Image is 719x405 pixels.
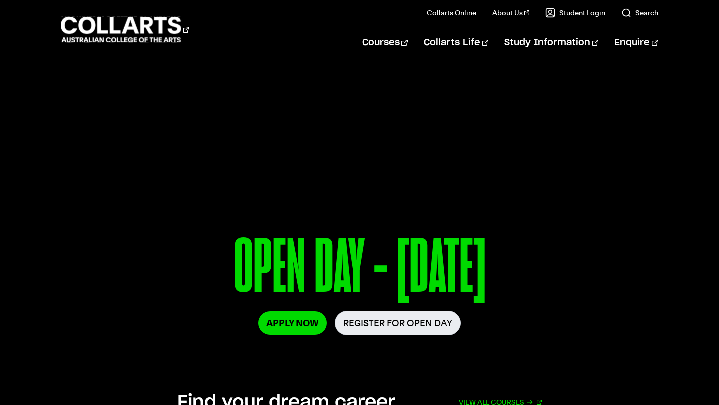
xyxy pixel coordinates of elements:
a: Register for Open Day [335,311,461,335]
a: Search [621,8,658,18]
p: OPEN DAY - [DATE] [61,228,658,311]
a: About Us [492,8,529,18]
a: Collarts Online [427,8,476,18]
a: Study Information [504,26,598,59]
a: Collarts Life [424,26,488,59]
a: Courses [362,26,408,59]
div: Go to homepage [61,15,189,44]
a: Enquire [614,26,658,59]
a: Student Login [545,8,605,18]
a: Apply Now [258,311,327,335]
